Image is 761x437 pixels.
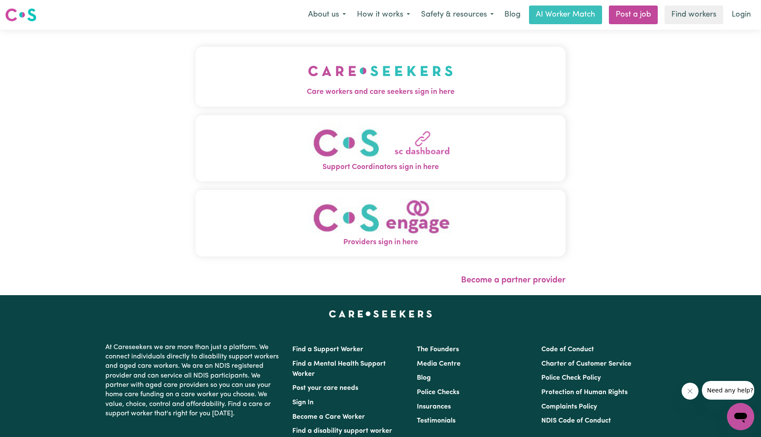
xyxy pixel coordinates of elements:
[417,389,459,396] a: Police Checks
[541,403,597,410] a: Complaints Policy
[292,361,386,378] a: Find a Mental Health Support Worker
[303,6,351,24] button: About us
[541,346,594,353] a: Code of Conduct
[417,346,459,353] a: The Founders
[195,115,566,182] button: Support Coordinators sign in here
[499,6,526,24] a: Blog
[682,383,699,400] iframe: Close message
[195,190,566,257] button: Providers sign in here
[292,346,363,353] a: Find a Support Worker
[417,417,455,424] a: Testimonials
[727,6,756,24] a: Login
[292,385,358,392] a: Post your care needs
[329,310,432,317] a: Careseekers home page
[609,6,658,24] a: Post a job
[292,399,314,406] a: Sign In
[541,389,628,396] a: Protection of Human Rights
[5,5,37,25] a: Careseekers logo
[541,375,601,381] a: Police Check Policy
[417,375,431,381] a: Blog
[292,414,365,420] a: Become a Care Worker
[195,162,566,173] span: Support Coordinators sign in here
[417,403,451,410] a: Insurances
[417,361,461,367] a: Media Centre
[727,403,754,430] iframe: Button to launch messaging window
[292,428,392,434] a: Find a disability support worker
[195,237,566,248] span: Providers sign in here
[195,87,566,98] span: Care workers and care seekers sign in here
[351,6,416,24] button: How it works
[105,339,282,422] p: At Careseekers we are more than just a platform. We connect individuals directly to disability su...
[5,7,37,23] img: Careseekers logo
[529,6,602,24] a: AI Worker Match
[541,361,631,367] a: Charter of Customer Service
[195,47,566,106] button: Care workers and care seekers sign in here
[665,6,723,24] a: Find workers
[416,6,499,24] button: Safety & resources
[541,417,611,424] a: NDIS Code of Conduct
[702,381,754,400] iframe: Message from company
[461,276,566,285] a: Become a partner provider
